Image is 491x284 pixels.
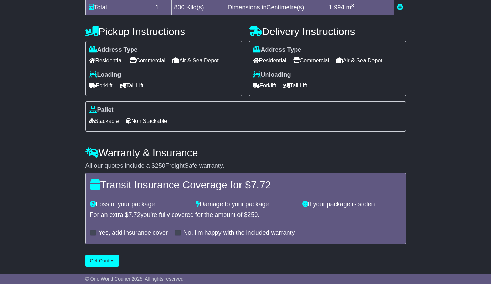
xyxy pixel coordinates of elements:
[299,201,405,208] div: If your package is stolen
[129,211,141,218] span: 7.72
[351,3,354,8] sup: 3
[130,55,165,66] span: Commercial
[85,276,185,282] span: © One World Courier 2025. All rights reserved.
[99,229,168,237] label: Yes, add insurance cover
[172,55,219,66] span: Air & Sea Depot
[89,80,113,91] span: Forklift
[193,201,299,208] div: Damage to your package
[283,80,307,91] span: Tail Lift
[89,71,121,79] label: Loading
[346,4,354,11] span: m
[249,26,406,37] h4: Delivery Instructions
[183,229,295,237] label: No, I'm happy with the included warranty
[126,116,167,126] span: Non Stackable
[253,71,291,79] label: Unloading
[89,55,123,66] span: Residential
[89,116,119,126] span: Stackable
[155,162,165,169] span: 250
[247,211,258,218] span: 250
[120,80,144,91] span: Tail Lift
[85,255,119,267] button: Get Quotes
[293,55,329,66] span: Commercial
[85,26,242,37] h4: Pickup Instructions
[329,4,344,11] span: 1.994
[253,80,276,91] span: Forklift
[336,55,382,66] span: Air & Sea Depot
[86,201,193,208] div: Loss of your package
[253,46,301,54] label: Address Type
[253,55,286,66] span: Residential
[89,46,138,54] label: Address Type
[174,4,185,11] span: 800
[397,4,403,11] a: Add new item
[89,106,114,114] label: Pallet
[85,147,406,158] h4: Warranty & Insurance
[85,162,406,170] div: All our quotes include a $ FreightSafe warranty.
[90,179,401,190] h4: Transit Insurance Coverage for $
[251,179,271,190] span: 7.72
[90,211,401,219] div: For an extra $ you're fully covered for the amount of $ .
